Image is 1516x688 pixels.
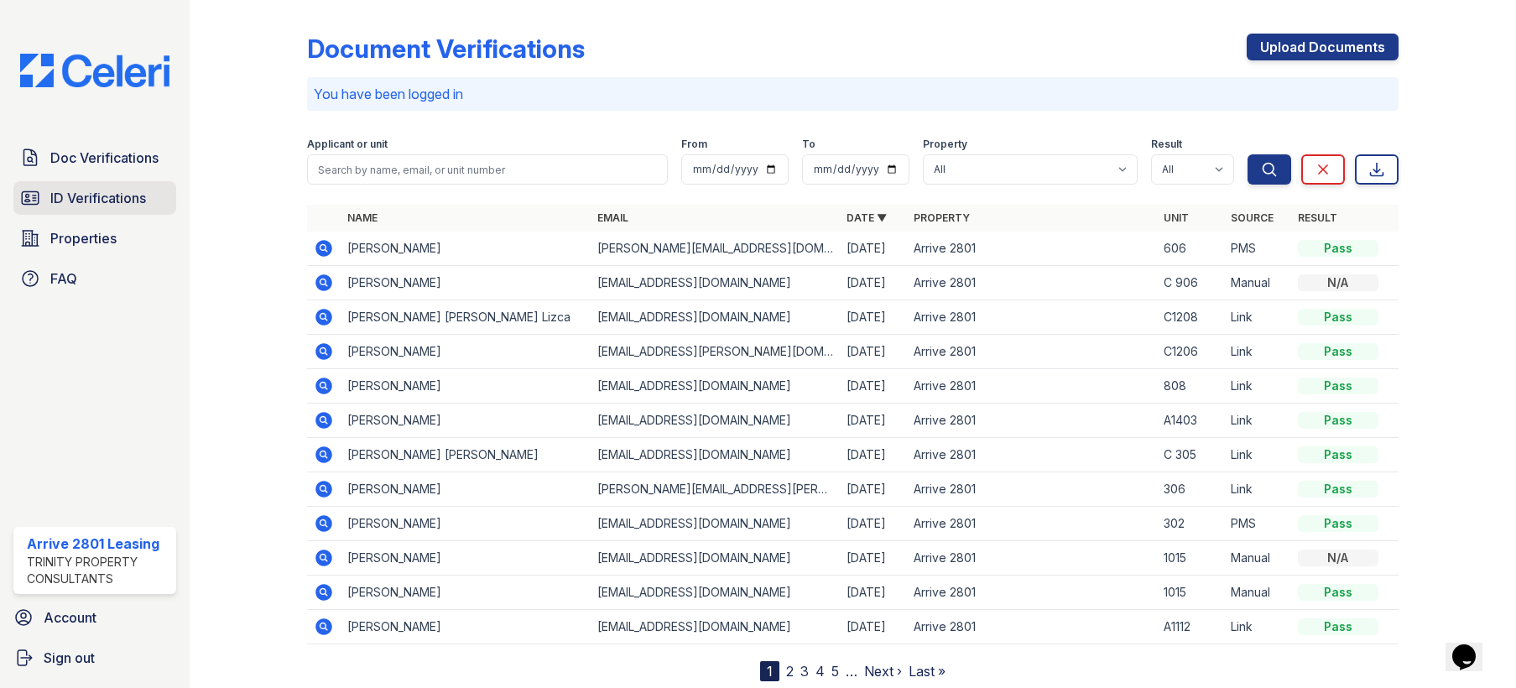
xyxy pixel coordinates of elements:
[840,610,907,644] td: [DATE]
[44,607,96,628] span: Account
[840,335,907,369] td: [DATE]
[1224,335,1291,369] td: Link
[1157,472,1224,507] td: 306
[907,576,1156,610] td: Arrive 2801
[341,472,590,507] td: [PERSON_NAME]
[846,661,857,681] span: …
[13,141,176,175] a: Doc Verifications
[1224,369,1291,404] td: Link
[800,663,809,680] a: 3
[13,222,176,255] a: Properties
[907,438,1156,472] td: Arrive 2801
[1157,266,1224,300] td: C 906
[1224,541,1291,576] td: Manual
[597,211,628,224] a: Email
[1298,378,1378,394] div: Pass
[1224,266,1291,300] td: Manual
[314,84,1391,104] p: You have been logged in
[341,438,590,472] td: [PERSON_NAME] [PERSON_NAME]
[907,610,1156,644] td: Arrive 2801
[27,534,169,554] div: Arrive 2801 Leasing
[591,266,840,300] td: [EMAIL_ADDRESS][DOMAIN_NAME]
[591,300,840,335] td: [EMAIL_ADDRESS][DOMAIN_NAME]
[341,266,590,300] td: [PERSON_NAME]
[1224,610,1291,644] td: Link
[591,576,840,610] td: [EMAIL_ADDRESS][DOMAIN_NAME]
[1298,515,1378,532] div: Pass
[1224,472,1291,507] td: Link
[840,541,907,576] td: [DATE]
[307,154,667,185] input: Search by name, email, or unit number
[341,404,590,438] td: [PERSON_NAME]
[1157,610,1224,644] td: A1112
[1298,240,1378,257] div: Pass
[1157,507,1224,541] td: 302
[1157,369,1224,404] td: 808
[1157,541,1224,576] td: 1015
[44,648,95,668] span: Sign out
[591,369,840,404] td: [EMAIL_ADDRESS][DOMAIN_NAME]
[7,641,183,675] a: Sign out
[840,404,907,438] td: [DATE]
[27,554,169,587] div: Trinity Property Consultants
[840,300,907,335] td: [DATE]
[909,663,946,680] a: Last »
[907,472,1156,507] td: Arrive 2801
[1298,446,1378,463] div: Pass
[7,54,183,87] img: CE_Logo_Blue-a8612792a0a2168367f1c8372b55b34899dd931a85d93a1a3d3e32e68fde9ad4.png
[1298,550,1378,566] div: N/A
[907,369,1156,404] td: Arrive 2801
[50,228,117,248] span: Properties
[591,507,840,541] td: [EMAIL_ADDRESS][DOMAIN_NAME]
[840,438,907,472] td: [DATE]
[802,138,815,151] label: To
[840,232,907,266] td: [DATE]
[1298,211,1337,224] a: Result
[347,211,378,224] a: Name
[815,663,825,680] a: 4
[1164,211,1189,224] a: Unit
[1298,412,1378,429] div: Pass
[1446,621,1499,671] iframe: chat widget
[1157,438,1224,472] td: C 305
[923,138,967,151] label: Property
[341,300,590,335] td: [PERSON_NAME] [PERSON_NAME] Lizca
[760,661,779,681] div: 1
[1157,232,1224,266] td: 606
[50,188,146,208] span: ID Verifications
[341,610,590,644] td: [PERSON_NAME]
[681,138,707,151] label: From
[50,268,77,289] span: FAQ
[1224,576,1291,610] td: Manual
[914,211,970,224] a: Property
[1157,300,1224,335] td: C1208
[907,266,1156,300] td: Arrive 2801
[591,335,840,369] td: [EMAIL_ADDRESS][PERSON_NAME][DOMAIN_NAME]
[1298,618,1378,635] div: Pass
[1157,576,1224,610] td: 1015
[13,262,176,295] a: FAQ
[341,507,590,541] td: [PERSON_NAME]
[840,369,907,404] td: [DATE]
[591,472,840,507] td: [PERSON_NAME][EMAIL_ADDRESS][PERSON_NAME][DOMAIN_NAME]
[591,610,840,644] td: [EMAIL_ADDRESS][DOMAIN_NAME]
[341,576,590,610] td: [PERSON_NAME]
[341,369,590,404] td: [PERSON_NAME]
[786,663,794,680] a: 2
[840,576,907,610] td: [DATE]
[1298,481,1378,498] div: Pass
[1224,300,1291,335] td: Link
[1298,343,1378,360] div: Pass
[1224,507,1291,541] td: PMS
[1157,335,1224,369] td: C1206
[13,181,176,215] a: ID Verifications
[1298,309,1378,326] div: Pass
[307,34,585,64] div: Document Verifications
[307,138,388,151] label: Applicant or unit
[1247,34,1399,60] a: Upload Documents
[907,300,1156,335] td: Arrive 2801
[1224,404,1291,438] td: Link
[907,335,1156,369] td: Arrive 2801
[341,232,590,266] td: [PERSON_NAME]
[1298,584,1378,601] div: Pass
